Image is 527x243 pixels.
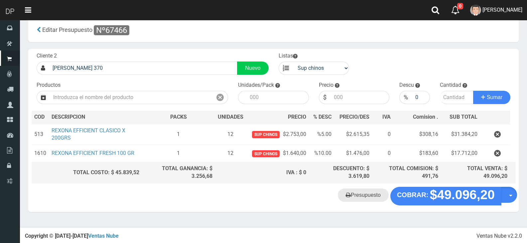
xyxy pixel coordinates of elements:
[25,233,119,239] strong: Copyright © [DATE]-[DATE]
[399,81,414,89] label: Descu
[372,145,393,162] td: 0
[441,145,480,162] td: $17.712,00
[32,145,49,162] td: 1610
[246,91,309,104] input: 000
[372,124,393,145] td: 0
[238,81,274,89] label: Unidades/Pack
[382,114,391,120] span: IVA
[215,145,246,162] td: 12
[390,187,501,205] button: COBRAR: $49.096,20
[288,113,306,121] span: PRECIO
[215,111,246,124] th: UNIDADES
[252,150,280,157] span: Sup chinos
[88,233,119,239] a: Ventas Nube
[450,113,477,121] span: SUB TOTAL
[32,124,49,145] td: 513
[61,114,85,120] span: CRIPCION
[309,124,334,145] td: %5.00
[313,114,331,120] span: % DESC
[330,91,390,104] input: 000
[334,145,372,162] td: $1.476,00
[52,127,125,141] a: REXONA EFFICIENT CLASICO X 200GRS
[399,91,412,104] div: %
[37,52,57,60] label: Cliente 2
[430,187,495,202] strong: $49.096,20
[94,25,129,35] span: Nº67466
[473,91,510,104] button: Sumar
[42,26,92,33] span: Editar Presupuesto
[338,188,389,202] a: Presupuesto
[52,150,134,156] a: REXONA EFFICIENT FRESH 100 GR
[34,169,139,177] div: TOTAL COSTO: $ 45.839,52
[482,7,522,13] span: [PERSON_NAME]
[375,165,438,180] div: TOTAL COMISION: $ 491,76
[145,165,212,180] div: TOTAL GANANCIA: $ 3.256,68
[142,111,215,124] th: PACKS
[252,131,280,138] span: Sup chinos
[444,165,507,180] div: TOTAL VENTA: $ 49.096,20
[49,111,142,124] th: DES
[476,232,522,240] div: Ventas Nube v2.2.0
[397,191,428,198] strong: COBRAR:
[32,111,49,124] th: COD
[393,124,441,145] td: $308,16
[393,145,441,162] td: $183,60
[50,91,212,104] input: Introduzca el nombre del producto
[246,145,309,162] td: $1.640,00
[312,165,369,180] div: DESCUENTO: $ 3.619,80
[319,81,333,89] label: Precio
[412,91,430,104] input: 000
[440,81,461,89] label: Cantidad
[339,114,369,120] span: PRECIO/DES
[237,61,268,75] a: Nuevo
[37,81,61,89] label: Productos
[441,124,480,145] td: $31.384,20
[218,169,306,177] div: IVA : $ 0
[279,52,298,60] label: Listas
[49,61,237,75] input: Consumidor Final
[142,145,215,162] td: 1
[215,124,246,145] td: 12
[440,91,474,104] input: Cantidad
[334,124,372,145] td: $2.615,35
[413,114,438,120] span: Comision .
[319,91,330,104] div: $
[457,3,463,9] span: 0
[309,145,334,162] td: %10.00
[246,124,309,145] td: $2.753,00
[142,124,215,145] td: 1
[470,5,481,16] img: User Image
[487,94,502,100] span: Sumar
